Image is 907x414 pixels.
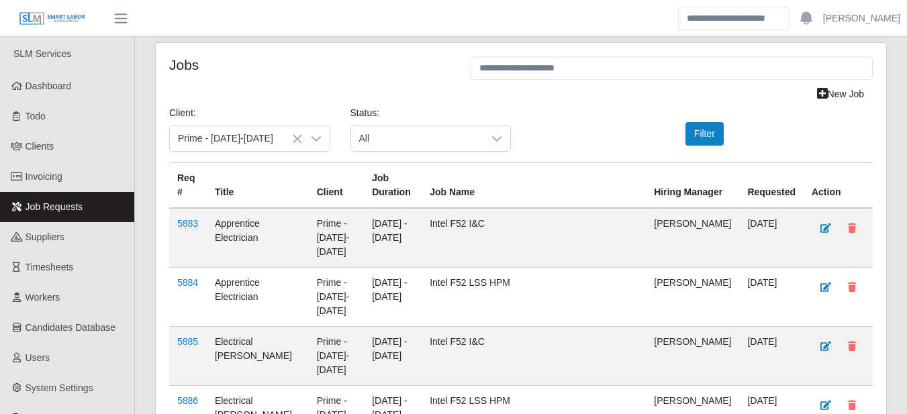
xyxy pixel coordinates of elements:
[169,56,450,73] h4: Jobs
[177,218,198,229] a: 5883
[646,208,739,268] td: [PERSON_NAME]
[739,163,804,209] th: Requested
[422,268,646,327] td: Intel F52 LSS HPM
[364,327,422,386] td: [DATE] - [DATE]
[364,163,422,209] th: Job Duration
[309,268,364,327] td: Prime - [DATE]-[DATE]
[309,327,364,386] td: Prime - [DATE]-[DATE]
[19,11,86,26] img: SLM Logo
[26,382,93,393] span: System Settings
[26,201,83,212] span: Job Requests
[169,163,207,209] th: Req #
[350,106,380,120] label: Status:
[13,48,71,59] span: SLM Services
[169,106,196,120] label: Client:
[739,208,804,268] td: [DATE]
[646,163,739,209] th: Hiring Manager
[739,268,804,327] td: [DATE]
[26,292,60,303] span: Workers
[739,327,804,386] td: [DATE]
[177,336,198,347] a: 5885
[207,208,309,268] td: Apprentice Electrician
[26,322,116,333] span: Candidates Database
[422,327,646,386] td: Intel F52 I&C
[177,277,198,288] a: 5884
[207,327,309,386] td: Electrical [PERSON_NAME]
[26,141,54,152] span: Clients
[351,126,484,151] span: All
[170,126,303,151] span: Prime - Monday-Sunday
[422,208,646,268] td: Intel F52 I&C
[646,268,739,327] td: [PERSON_NAME]
[207,163,309,209] th: Title
[309,208,364,268] td: Prime - [DATE]-[DATE]
[26,171,62,182] span: Invoicing
[26,352,50,363] span: Users
[364,208,422,268] td: [DATE] - [DATE]
[808,83,873,106] a: New Job
[804,163,873,209] th: Action
[26,111,46,121] span: Todo
[207,268,309,327] td: Apprentice Electrician
[678,7,790,30] input: Search
[422,163,646,209] th: Job Name
[26,231,64,242] span: Suppliers
[646,327,739,386] td: [PERSON_NAME]
[26,81,72,91] span: Dashboard
[26,262,74,272] span: Timesheets
[177,395,198,406] a: 5886
[685,122,724,146] button: Filter
[364,268,422,327] td: [DATE] - [DATE]
[823,11,900,25] a: [PERSON_NAME]
[309,163,364,209] th: Client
